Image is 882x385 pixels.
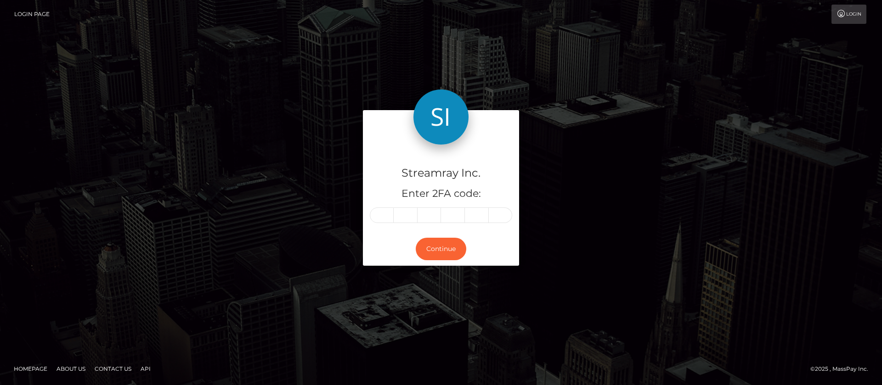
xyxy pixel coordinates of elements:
a: Login Page [14,5,50,24]
a: Login [831,5,866,24]
img: Streamray Inc. [413,89,469,145]
button: Continue [416,238,466,260]
a: About Us [53,362,89,376]
div: © 2025 , MassPay Inc. [810,364,875,374]
h4: Streamray Inc. [370,165,512,181]
h5: Enter 2FA code: [370,187,512,201]
a: Contact Us [91,362,135,376]
a: API [137,362,154,376]
a: Homepage [10,362,51,376]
